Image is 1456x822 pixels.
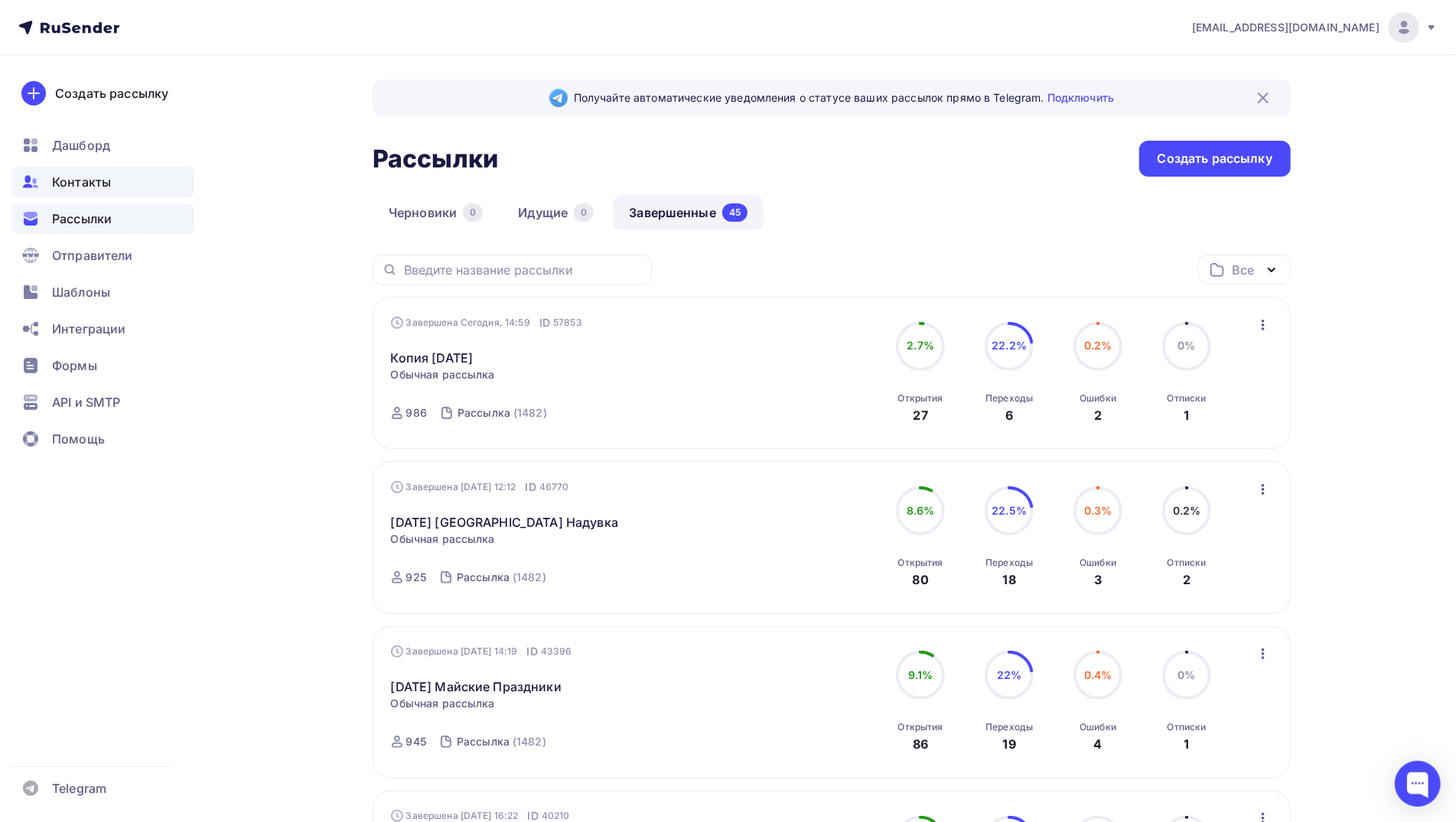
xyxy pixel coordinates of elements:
div: Завершена [DATE] 12:12 [391,479,569,495]
div: 2 [1183,570,1191,589]
a: Рассылка (1482) [455,729,548,754]
div: 945 [406,734,426,749]
div: Завершена Сегодня, 14:59 [391,315,582,330]
div: Открытия [898,557,943,569]
a: Дашборд [12,130,194,161]
span: Шаблоны [52,283,110,301]
span: 0% [1178,668,1196,681]
span: Обычная рассылка [391,696,495,711]
span: 9.1% [908,668,933,681]
a: Контакты [12,167,194,197]
div: 18 [1003,570,1016,589]
div: 45 [722,203,748,222]
a: Рассылка (1482) [456,401,549,425]
span: Обычная рассылка [391,367,495,382]
span: 43396 [541,644,572,659]
h2: Рассылки [373,144,498,174]
div: Создать рассылку [55,84,168,102]
div: 2 [1094,406,1102,424]
span: 0.4% [1084,668,1112,681]
div: (1482) [513,405,547,421]
span: 46770 [539,479,569,495]
div: Переходы [985,721,1033,733]
span: 0% [1178,339,1196,352]
a: Подключить [1047,91,1114,104]
div: 0 [463,203,483,222]
div: 19 [1003,735,1016,753]
button: Все [1198,255,1291,284]
span: 2.7% [907,339,934,352]
div: 27 [914,406,928,424]
div: Рассылка [457,570,510,585]
a: Шаблоны [12,277,194,307]
a: Идущие0 [502,195,610,230]
div: 3 [1094,570,1102,589]
div: 4 [1094,735,1103,753]
span: 57853 [553,315,582,330]
div: 0 [574,203,594,222]
span: 22.5% [992,504,1027,517]
a: [DATE] [GEOGRAPHIC_DATA] Надувка [391,513,618,531]
span: 0.3% [1084,504,1112,517]
a: Черновики0 [373,195,499,230]
span: Контакты [52,173,111,191]
a: [DATE] Майские Праздники [391,677,562,696]
div: Отписки [1168,392,1207,405]
a: Завершенные45 [613,195,764,230]
div: 6 [1005,406,1013,424]
div: Ошибки [1080,557,1116,569]
span: 22% [997,668,1021,681]
span: Получайте автоматические уведомления о статусе ваших рассылок прямо в Telegram. [574,90,1114,106]
div: (1482) [513,570,546,585]
span: API и SMTP [52,393,120,411]
span: 0.2% [1084,339,1112,352]
div: Открытия [898,721,943,733]
span: [EMAIL_ADDRESS][DOMAIN_NAME] [1192,20,1379,35]
div: Все [1233,261,1254,279]
span: Telegram [52,779,106,798]
div: Рассылка [458,405,510,421]
div: 1 [1184,735,1190,753]
span: Формы [52,356,97,375]
div: Отписки [1168,557,1207,569]
span: 0.2% [1173,504,1201,517]
a: Копия [DATE] [391,349,474,367]
div: Ошибки [1080,721,1116,733]
span: Рассылки [52,210,112,228]
div: Рассылка [457,734,510,749]
span: 8.6% [907,504,935,517]
img: Telegram [549,89,568,107]
div: Переходы [985,557,1033,569]
input: Введите название рассылки [404,262,643,278]
a: Формы [12,350,194,381]
span: ID [526,479,536,495]
div: (1482) [513,734,546,749]
div: 925 [406,570,426,585]
span: 22.2% [992,339,1027,352]
span: Дашборд [52,136,110,154]
a: Рассылки [12,203,194,234]
div: 986 [406,405,427,421]
span: ID [527,644,538,659]
span: Интеграции [52,320,125,338]
span: ID [539,315,550,330]
div: Ошибки [1080,392,1116,405]
a: [EMAIL_ADDRESS][DOMAIN_NAME] [1192,12,1438,43]
span: Обычная рассылка [391,531,495,547]
div: Открытия [898,392,943,405]
div: Переходы [985,392,1033,405]
div: 80 [913,570,929,589]
div: Завершена [DATE] 14:19 [391,644,572,659]
span: Помощь [52,430,105,448]
a: Отправители [12,240,194,271]
span: Отправители [52,246,133,265]
div: 1 [1184,406,1190,424]
div: Создать рассылку [1158,150,1272,167]
div: Отписки [1168,721,1207,733]
a: Рассылка (1482) [455,565,548,590]
div: 86 [913,735,928,753]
